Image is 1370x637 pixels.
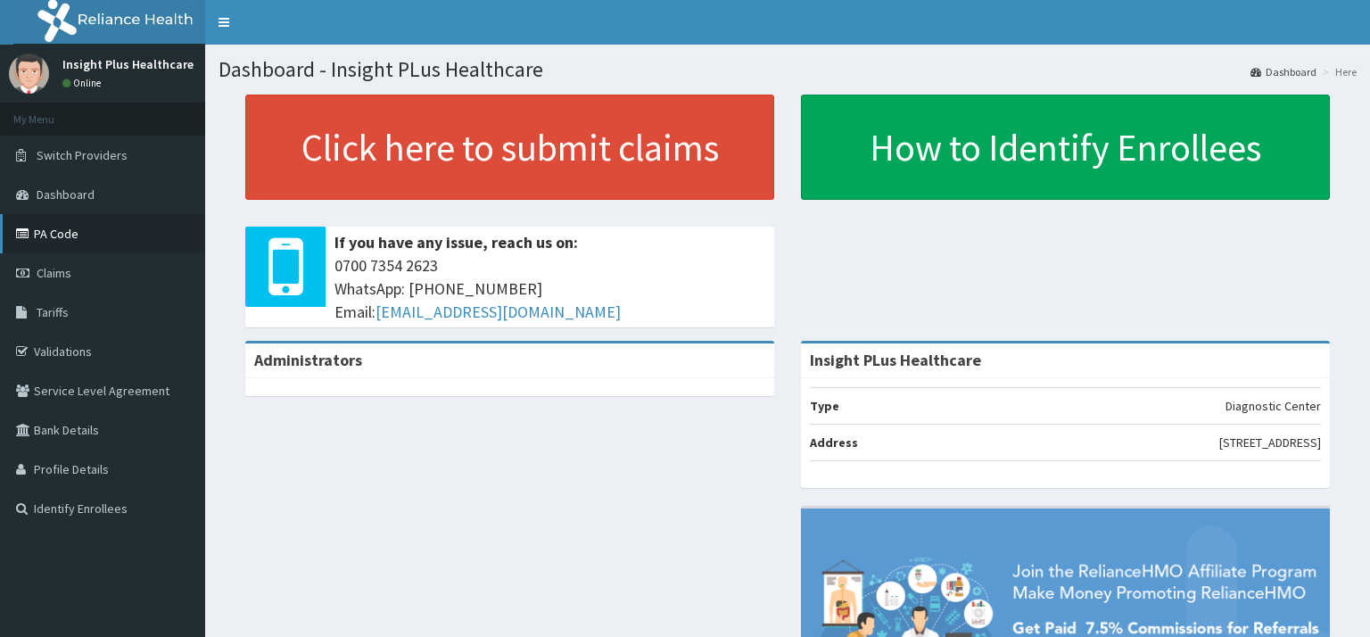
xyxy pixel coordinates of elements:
a: How to Identify Enrollees [801,95,1330,200]
span: Switch Providers [37,147,128,163]
strong: Insight PLus Healthcare [810,350,981,370]
p: Diagnostic Center [1226,397,1321,415]
a: [EMAIL_ADDRESS][DOMAIN_NAME] [376,302,621,322]
li: Here [1318,64,1357,79]
span: Dashboard [37,186,95,203]
span: 0700 7354 2623 WhatsApp: [PHONE_NUMBER] Email: [334,254,765,323]
a: Dashboard [1250,64,1316,79]
b: Address [810,434,858,451]
h1: Dashboard - Insight PLus Healthcare [219,58,1357,81]
b: Administrators [254,350,362,370]
b: Type [810,398,839,414]
img: User Image [9,54,49,94]
p: [STREET_ADDRESS] [1219,434,1321,451]
a: Online [62,77,105,89]
b: If you have any issue, reach us on: [334,232,578,252]
span: Claims [37,265,71,281]
a: Click here to submit claims [245,95,774,200]
span: Tariffs [37,304,69,320]
p: Insight Plus Healthcare [62,58,194,70]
